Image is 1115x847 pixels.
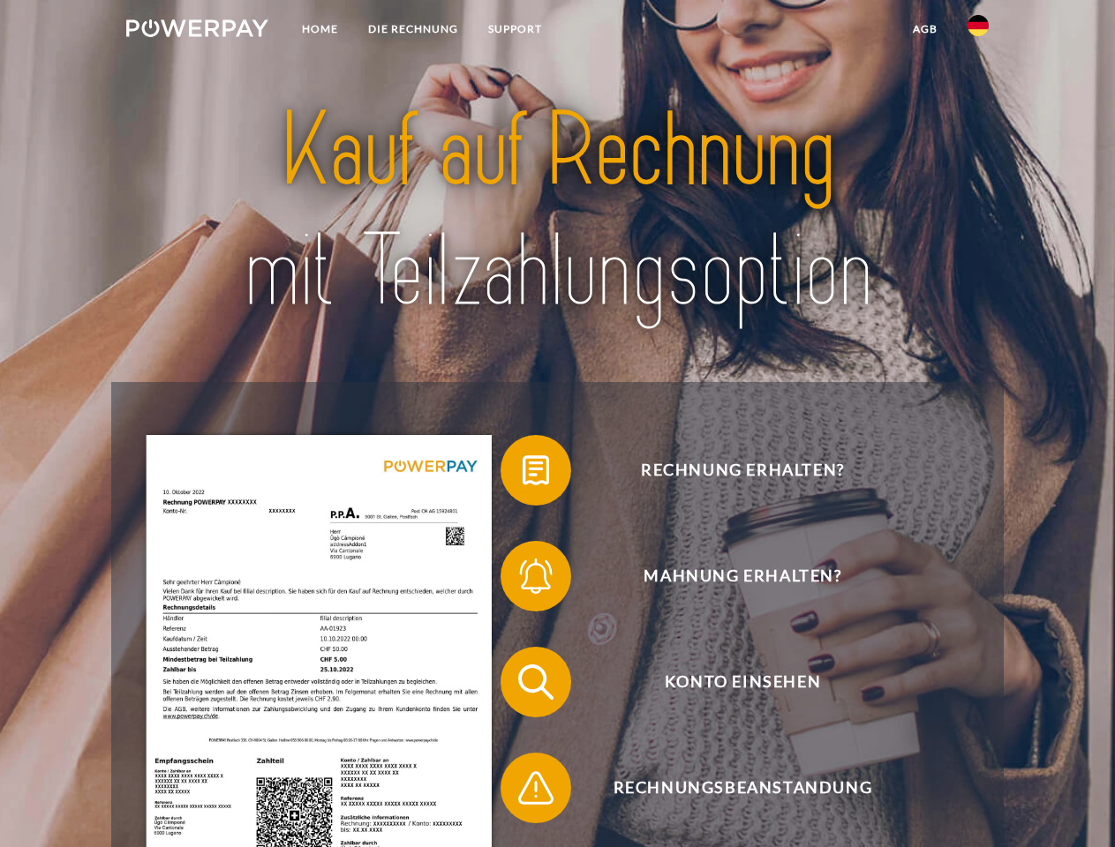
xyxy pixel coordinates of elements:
a: DIE RECHNUNG [353,13,473,45]
span: Konto einsehen [526,647,959,717]
button: Mahnung erhalten? [501,541,960,611]
span: Rechnungsbeanstandung [526,753,959,823]
span: Mahnung erhalten? [526,541,959,611]
a: agb [898,13,953,45]
button: Rechnung erhalten? [501,435,960,506]
button: Konto einsehen [501,647,960,717]
img: qb_search.svg [514,660,558,704]
img: qb_bell.svg [514,554,558,598]
img: de [968,15,989,36]
span: Rechnung erhalten? [526,435,959,506]
img: title-powerpay_de.svg [169,85,946,338]
img: logo-powerpay-white.svg [126,19,268,37]
img: qb_bill.svg [514,448,558,492]
a: SUPPORT [473,13,557,45]
button: Rechnungsbeanstandung [501,753,960,823]
img: qb_warning.svg [514,766,558,810]
a: Home [287,13,353,45]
